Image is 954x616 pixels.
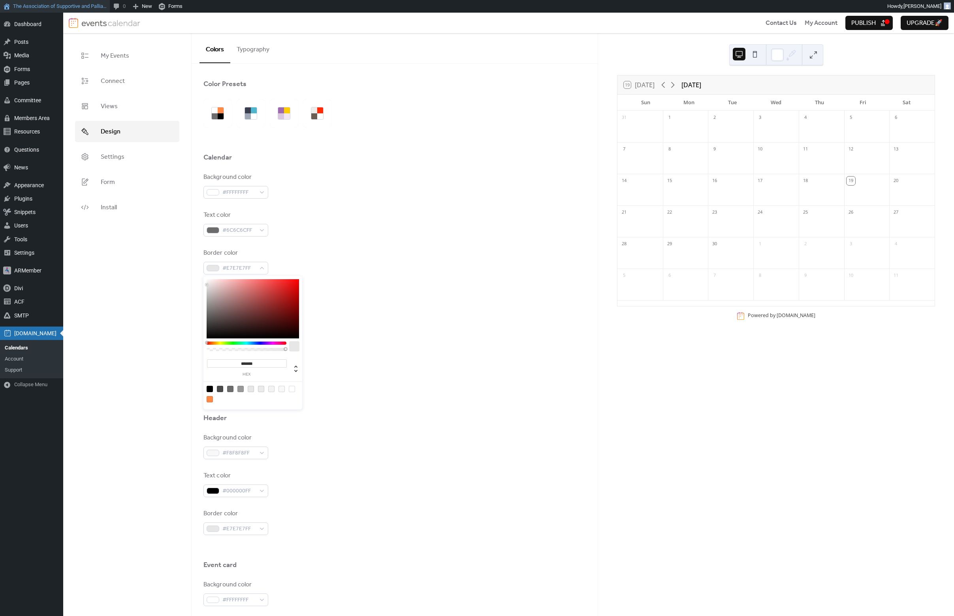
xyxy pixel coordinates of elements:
[801,208,810,217] div: 25
[847,271,855,280] div: 10
[101,178,115,187] span: Form
[847,145,855,154] div: 12
[841,95,885,111] div: Fri
[756,240,764,248] div: 1
[901,16,948,30] button: Upgrade🚀
[248,386,254,392] div: rgb(231, 231, 231)
[885,95,928,111] div: Sat
[75,146,179,167] a: Settings
[801,177,810,185] div: 18
[222,486,256,496] span: #000000FF
[620,208,628,217] div: 21
[798,95,841,111] div: Thu
[203,413,227,423] div: Header
[756,271,764,280] div: 8
[207,396,213,402] div: rgb(255, 137, 70)
[101,77,125,86] span: Connect
[203,580,267,590] div: Background color
[203,433,267,443] div: Background color
[710,240,719,248] div: 30
[892,208,900,217] div: 27
[892,271,900,280] div: 11
[665,113,674,122] div: 1
[710,177,719,185] div: 16
[892,177,900,185] div: 20
[268,386,275,392] div: rgb(243, 243, 243)
[69,18,78,28] img: logo
[203,509,267,518] div: Border color
[681,80,701,90] div: [DATE]
[851,19,876,28] span: Publish
[75,45,179,66] a: My Events
[222,524,256,534] span: #E7E7E7FF
[227,386,233,392] div: rgb(108, 108, 108)
[801,113,810,122] div: 4
[710,208,719,217] div: 23
[801,145,810,154] div: 11
[75,121,179,142] a: Design
[756,177,764,185] div: 17
[847,177,855,185] div: 19
[203,153,232,162] div: Calendar
[203,248,267,258] div: Border color
[847,113,855,122] div: 5
[667,95,711,111] div: Mon
[207,386,213,392] div: rgb(0, 0, 0)
[756,145,764,154] div: 10
[892,145,900,154] div: 13
[620,145,628,154] div: 7
[217,386,223,392] div: rgb(74, 74, 74)
[101,102,118,111] span: Views
[777,312,815,319] a: [DOMAIN_NAME]
[756,208,764,217] div: 24
[222,595,256,605] span: #FFFFFFFF
[620,240,628,248] div: 28
[203,560,237,570] div: Event card
[101,203,117,212] span: Install
[710,113,719,122] div: 2
[665,208,674,217] div: 22
[207,372,286,377] label: hex
[203,471,267,481] div: Text color
[278,386,285,392] div: rgb(248, 248, 248)
[222,226,256,235] span: #6C6C6CFF
[847,208,855,217] div: 26
[801,271,810,280] div: 9
[766,18,797,28] a: Contact Us
[711,95,754,111] div: Tue
[289,386,295,392] div: rgb(255, 255, 255)
[230,33,276,62] button: Typography
[75,70,179,92] a: Connect
[101,127,120,137] span: Design
[805,18,837,28] a: My Account
[892,240,900,248] div: 4
[258,386,264,392] div: rgb(235, 235, 235)
[203,210,267,220] div: Text color
[620,271,628,280] div: 5
[892,113,900,122] div: 6
[766,19,797,28] span: Contact Us
[222,264,256,273] span: #E7E7E7FF
[665,240,674,248] div: 29
[907,19,943,28] span: Upgrade 🚀
[756,113,764,122] div: 3
[237,386,244,392] div: rgb(153, 153, 153)
[203,79,246,89] div: Color Presets
[665,145,674,154] div: 8
[75,197,179,218] a: Install
[665,177,674,185] div: 15
[624,95,667,111] div: Sun
[805,19,837,28] span: My Account
[620,177,628,185] div: 14
[101,51,129,61] span: My Events
[801,240,810,248] div: 2
[203,173,267,182] div: Background color
[845,16,893,30] button: Publish
[710,271,719,280] div: 7
[101,152,124,162] span: Settings
[665,271,674,280] div: 6
[75,171,179,193] a: Form
[847,240,855,248] div: 3
[748,312,815,319] div: Powered by
[754,95,798,111] div: Wed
